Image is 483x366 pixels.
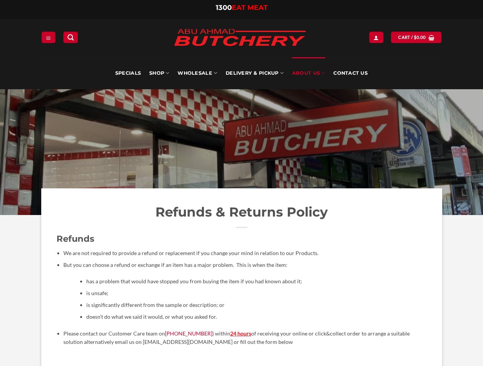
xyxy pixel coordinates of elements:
[391,32,441,43] a: View cart
[414,35,426,40] bdi: 0.00
[86,313,426,321] li: doesn’t do what we said it would, or what you asked for.
[63,249,427,258] li: We are not required to provide a refund or replacement if you change your mind in relation to our...
[63,329,427,347] li: Please contact our Customer Care team on ) within of receiving your online or click&collect order...
[333,57,368,89] a: Contact Us
[63,261,427,321] li: But you can choose a refund or exchange if an item has a major problem. This is when the item:
[86,289,426,298] li: is unsafe;
[398,34,426,41] span: Cart /
[115,57,141,89] a: Specials
[165,330,212,337] a: Call phone number (02) 9750 4231
[216,3,232,12] span: 1300
[226,57,284,89] a: Delivery & Pickup
[178,57,217,89] a: Wholesale
[86,301,426,310] li: is significantly different from the sample or description; or
[63,32,78,43] a: Search
[414,34,417,41] span: $
[42,32,55,43] a: Menu
[57,233,94,244] strong: Refunds
[86,277,426,286] li: has a problem that would have stopped you from buying the item if you had known about it;
[149,57,169,89] a: SHOP
[232,3,268,12] span: EAT MEAT
[230,330,251,337] strong: 24 hours
[369,32,383,43] a: Login
[292,57,325,89] a: About Us
[167,24,312,53] img: Abu Ahmad Butchery
[57,204,427,220] h1: Refunds & Returns Policy
[216,3,268,12] a: 1300EAT MEAT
